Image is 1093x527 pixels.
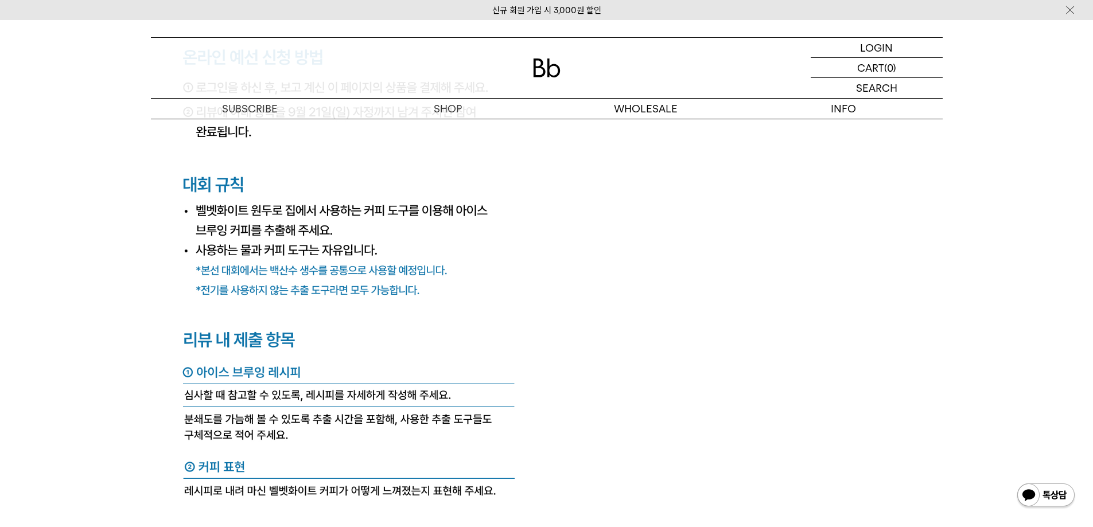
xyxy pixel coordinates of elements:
[151,99,349,119] a: SUBSCRIBE
[547,99,745,119] p: WHOLESALE
[1016,482,1076,510] img: 카카오톡 채널 1:1 채팅 버튼
[811,38,943,58] a: LOGIN
[857,58,884,77] p: CART
[492,5,601,15] a: 신규 회원 가입 시 3,000원 할인
[856,78,897,98] p: SEARCH
[860,38,893,57] p: LOGIN
[884,58,896,77] p: (0)
[811,58,943,78] a: CART (0)
[533,58,561,77] img: 로고
[349,99,547,119] a: SHOP
[745,99,943,119] p: INFO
